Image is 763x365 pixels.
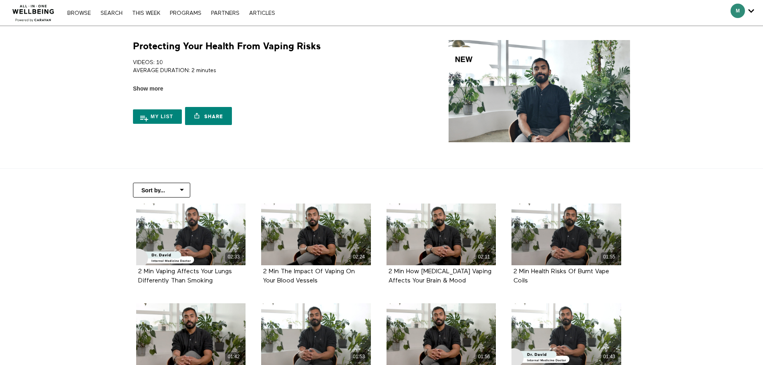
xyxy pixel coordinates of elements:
[63,10,95,16] a: Browse
[601,252,618,262] div: 01:55
[475,252,493,262] div: 02:11
[138,268,232,284] a: 2 Min Vaping Affects Your Lungs Differently Than Smoking
[511,204,621,265] a: 2 Min Health Risks Of Burnt Vape Coils 01:55
[350,352,368,361] div: 01:53
[245,10,279,16] a: ARTICLES
[261,204,371,265] a: 2 Min The Impact Of Vaping On Your Blood Vessels 02:24
[97,10,127,16] a: Search
[136,204,246,265] a: 2 Min Vaping Affects Your Lungs Differently Than Smoking 02:33
[387,303,496,365] a: 2 Min Breaking Emotional Ties To Vaping 01:56
[185,107,232,125] a: Share
[261,303,371,365] a: 2 Min Vaping Is Not A Safe Alternative To Smoking 01:53
[207,10,244,16] a: PARTNERS
[128,10,164,16] a: THIS WEEK
[225,252,242,262] div: 02:33
[133,40,321,52] h1: Protecting Your Health From Vaping Risks
[263,268,355,284] a: 2 Min The Impact Of Vaping On Your Blood Vessels
[133,85,163,93] span: Show more
[449,40,630,142] img: Protecting Your Health From Vaping Risks
[513,268,609,284] a: 2 Min Health Risks Of Burnt Vape Coils
[136,303,246,365] a: 2 Min Creating A Social Life Without Vaping 01:42
[225,352,242,361] div: 01:42
[389,268,491,284] a: 2 Min How [MEDICAL_DATA] Vaping Affects Your Brain & Mood
[511,303,621,365] a: 2 Min Identify Signs Of Vaping-Related Illness 01:43
[166,10,205,16] a: PROGRAMS
[350,252,368,262] div: 02:24
[133,58,378,75] p: VIDEOS: 10 AVERAGE DURATION: 2 minutes
[601,352,618,361] div: 01:43
[389,268,491,284] strong: 2 Min How Nicotine Vaping Affects Your Brain & Mood
[475,352,493,361] div: 01:56
[63,9,279,17] nav: Primary
[387,204,496,265] a: 2 Min How Nicotine Vaping Affects Your Brain & Mood 02:11
[133,109,182,124] button: My list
